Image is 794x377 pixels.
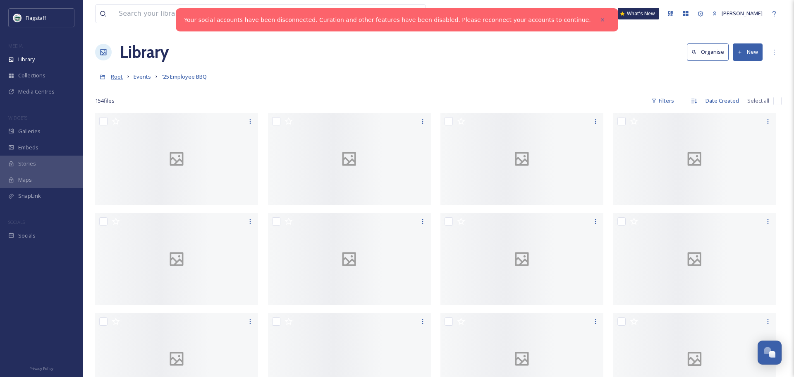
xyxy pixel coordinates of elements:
[8,115,27,121] span: WIDGETS
[111,73,123,80] span: Root
[722,10,763,17] span: [PERSON_NAME]
[373,5,421,22] a: View all files
[13,14,22,22] img: images%20%282%29.jpeg
[18,176,32,184] span: Maps
[29,366,53,371] span: Privacy Policy
[162,72,207,82] a: '25 Employee BBQ
[733,43,763,60] button: New
[18,144,38,151] span: Embeds
[184,16,591,24] a: Your social accounts have been disconnected. Curation and other features have been disabled. Plea...
[18,72,45,79] span: Collections
[162,73,207,80] span: '25 Employee BBQ
[647,93,678,109] div: Filters
[618,8,659,19] a: What's New
[8,219,25,225] span: SOCIALS
[18,160,36,168] span: Stories
[111,72,123,82] a: Root
[18,232,36,240] span: Socials
[18,192,41,200] span: SnapLink
[687,43,733,60] a: Organise
[18,127,41,135] span: Galleries
[18,55,35,63] span: Library
[29,363,53,373] a: Privacy Policy
[708,5,767,22] a: [PERSON_NAME]
[26,14,46,22] span: Flagstaff
[134,73,151,80] span: Events
[8,43,23,49] span: MEDIA
[701,93,743,109] div: Date Created
[95,97,115,105] span: 154 file s
[134,72,151,82] a: Events
[687,43,729,60] button: Organise
[758,341,782,365] button: Open Chat
[120,40,169,65] a: Library
[115,5,343,23] input: Search your library
[18,88,55,96] span: Media Centres
[747,97,769,105] span: Select all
